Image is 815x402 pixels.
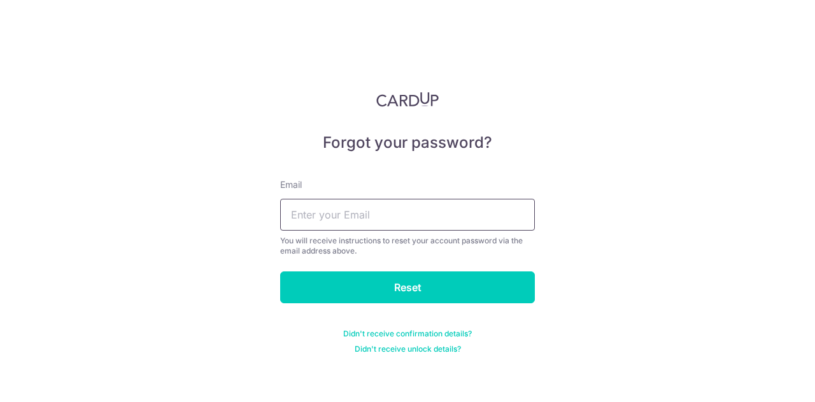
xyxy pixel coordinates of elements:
img: CardUp Logo [376,92,439,107]
div: You will receive instructions to reset your account password via the email address above. [280,236,535,256]
h5: Forgot your password? [280,133,535,153]
input: Reset [280,271,535,303]
a: Didn't receive confirmation details? [343,329,472,339]
a: Didn't receive unlock details? [355,344,461,354]
label: Email [280,178,302,191]
input: Enter your Email [280,199,535,231]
